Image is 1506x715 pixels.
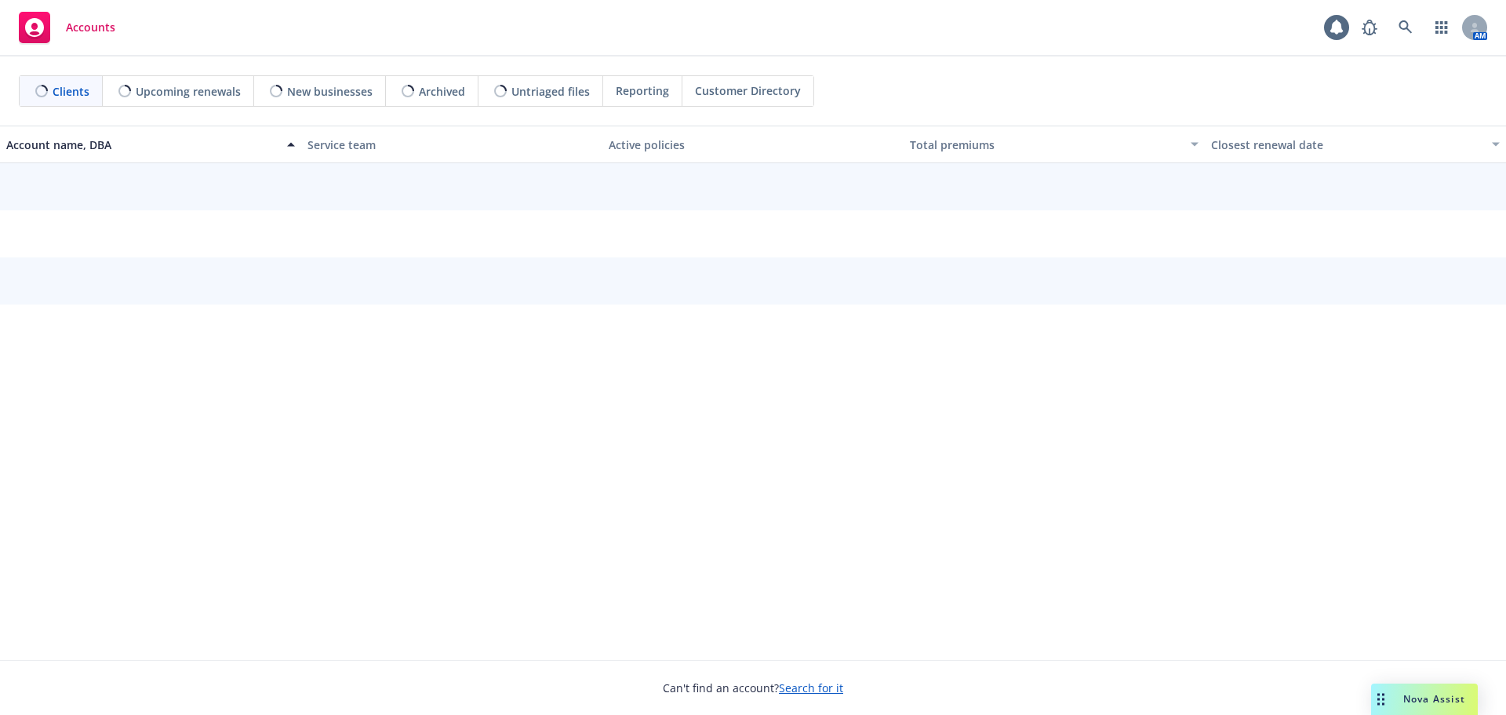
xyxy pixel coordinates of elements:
span: Can't find an account? [663,680,843,696]
div: Service team [307,137,596,153]
div: Closest renewal date [1211,137,1482,153]
button: Closest renewal date [1205,126,1506,163]
button: Total premiums [904,126,1205,163]
a: Search for it [779,680,843,695]
a: Report a Bug [1354,12,1385,43]
a: Search [1390,12,1421,43]
button: Nova Assist [1371,684,1478,715]
div: Account name, DBA [6,137,278,153]
button: Active policies [602,126,904,163]
a: Switch app [1426,12,1457,43]
span: Untriaged files [511,83,590,100]
span: Nova Assist [1403,692,1465,706]
span: Clients [53,83,89,100]
button: Service team [301,126,602,163]
span: New businesses [287,83,373,100]
div: Active policies [609,137,897,153]
div: Drag to move [1371,684,1391,715]
span: Accounts [66,21,115,34]
span: Reporting [616,82,669,99]
span: Upcoming renewals [136,83,241,100]
a: Accounts [13,5,122,49]
div: Total premiums [910,137,1181,153]
span: Archived [419,83,465,100]
span: Customer Directory [695,82,801,99]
